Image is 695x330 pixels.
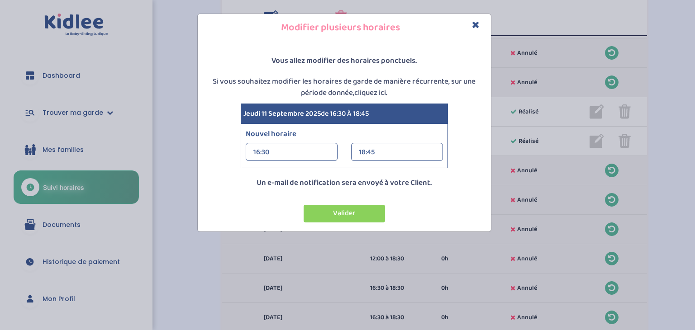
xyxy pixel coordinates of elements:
a: cliquez ici. [354,87,387,99]
div: 18:45 [359,143,435,161]
button: Valider [304,205,385,222]
p: Un e-mail de notification sera envoyé à [200,177,489,189]
h4: Modifier plusieurs horaires [205,21,484,35]
span: votre Client. [390,177,432,189]
div: 16:30 [253,143,330,161]
label: Nouvel horaire [239,128,450,140]
p: Si vous souhaitez modifier les horaires de garde de manière récurrente, sur une période donnée, [200,76,489,99]
button: Close [472,20,480,30]
div: jeudi 11 septembre 2025 [241,104,447,124]
p: Vous allez modifier des horaires ponctuels. [200,55,489,67]
span: de 16:30 à 18:45 [321,108,369,119]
